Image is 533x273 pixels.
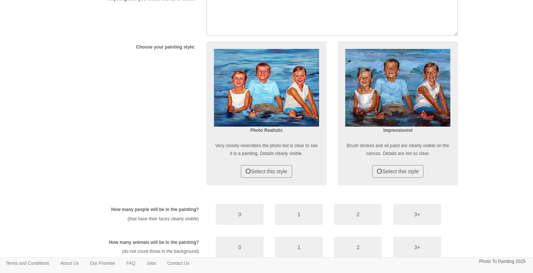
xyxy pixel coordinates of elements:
button: 3+ [393,204,441,225]
label: How many animals will be in the painting? [109,239,199,246]
p: Photo Realistic [214,127,319,134]
a: Jobs [141,258,162,269]
p: (that have their faces clearly visible) [86,215,199,223]
button: 1 [275,237,323,258]
button: 3+ [393,237,441,258]
p: Brush strokes and oil paint are clearly visible on the canvas. Details are not so clear. [345,142,450,158]
button: 1 [275,204,323,225]
label: Choose your painting style: [136,44,195,50]
p: Photo To Painting 2025 [479,258,526,266]
button: 2 [334,204,382,225]
a: Contact Us [162,258,195,269]
button: 0 [216,237,264,258]
label: How many people will be in the painting? [111,207,199,213]
button: Select this style [372,165,423,178]
a: FAQ [121,258,141,269]
button: 0 [216,204,264,225]
p: (do not count those in the background) [86,248,199,255]
img: Realism [214,49,319,127]
p: Very closely resembles the photo but is clear to see it is a painting. Details clearly visible. [214,142,319,158]
p: Impressionist [345,127,450,134]
button: Select this style [241,165,292,178]
a: About Us [55,258,84,269]
button: 2 [334,237,382,258]
a: Our Promise [84,258,120,269]
img: Impressionist [345,49,450,127]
